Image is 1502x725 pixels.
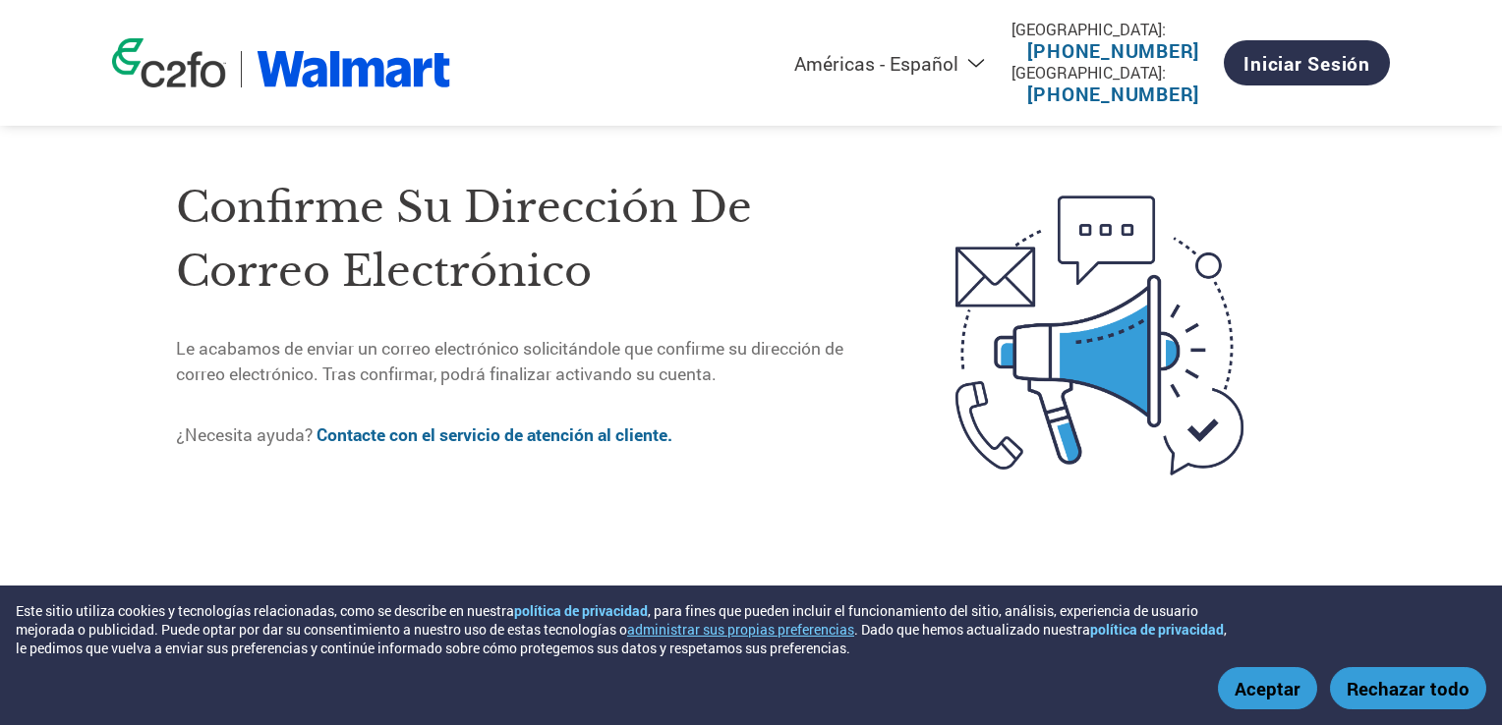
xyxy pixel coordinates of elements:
a: Iniciar sesión [1224,40,1390,85]
div: [GEOGRAPHIC_DATA]: [1011,62,1215,83]
img: open-email [873,160,1326,510]
button: Rechazar todo [1330,667,1486,709]
img: c2fo logo [112,38,226,87]
h1: Confirme su dirección de correo electrónico [176,176,873,303]
a: Contacte con el servicio de atención al cliente. [317,423,672,446]
div: [GEOGRAPHIC_DATA]: [1011,19,1215,39]
div: Este sitio utiliza cookies y tecnologías relacionadas, como se describe en nuestra , para fines q... [16,601,1231,657]
a: [PHONE_NUMBER] [1027,82,1199,106]
a: política de privacidad [1090,620,1224,639]
button: administrar sus propias preferencias [627,620,854,639]
p: ¿Necesita ayuda? [176,422,873,448]
img: Walmart [257,51,450,87]
button: Aceptar [1218,667,1317,709]
a: [PHONE_NUMBER] [1027,38,1199,63]
p: Le acabamos de enviar un correo electrónico solicitándole que confirme su dirección de correo ele... [176,336,873,388]
a: política de privacidad [514,601,648,620]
